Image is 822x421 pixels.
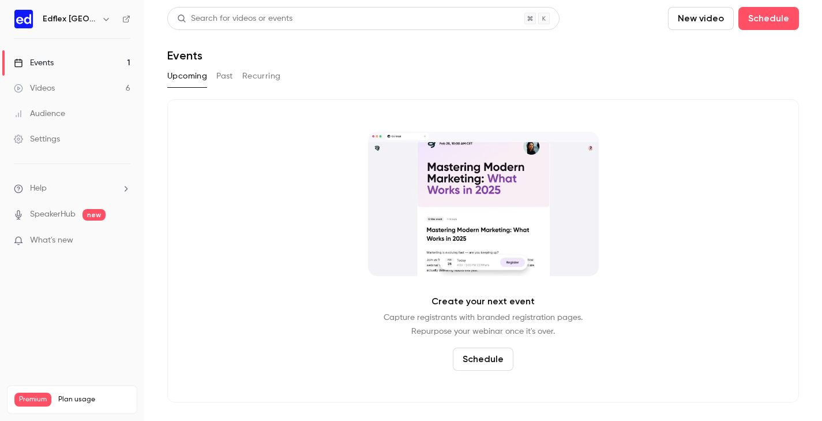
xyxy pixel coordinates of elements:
[668,7,734,30] button: New video
[453,348,513,371] button: Schedule
[738,7,799,30] button: Schedule
[167,67,207,85] button: Upcoming
[30,182,47,195] span: Help
[117,236,130,246] iframe: Noticeable Trigger
[242,67,281,85] button: Recurring
[14,182,130,195] li: help-dropdown-opener
[30,234,73,247] span: What's new
[14,57,54,69] div: Events
[82,209,106,221] span: new
[14,108,65,120] div: Audience
[384,311,583,338] p: Capture registrants with branded registration pages. Repurpose your webinar once it's over.
[30,208,76,221] a: SpeakerHub
[58,395,130,404] span: Plan usage
[14,10,33,28] img: Edflex Italy
[14,393,51,407] span: Premium
[216,67,233,85] button: Past
[177,13,292,25] div: Search for videos or events
[167,49,202,62] h1: Events
[431,295,535,308] p: Create your next event
[14,133,60,145] div: Settings
[14,83,55,94] div: Videos
[43,13,97,25] h6: Edflex [GEOGRAPHIC_DATA]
